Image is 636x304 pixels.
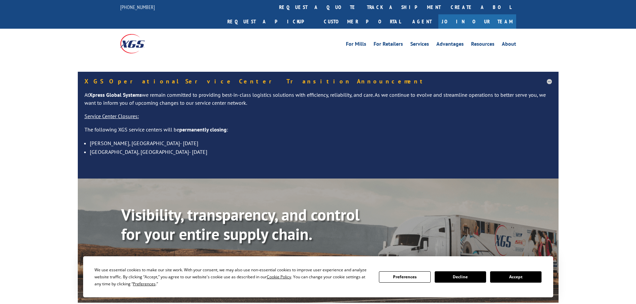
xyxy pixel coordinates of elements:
[406,14,438,29] a: Agent
[502,41,516,49] a: About
[222,14,319,29] a: Request a pickup
[84,91,552,112] p: At we remain committed to providing best-in-class logistics solutions with efficiency, reliabilit...
[84,126,552,139] p: The following XGS service centers will be :
[374,41,403,49] a: For Retailers
[267,274,291,280] span: Cookie Policy
[133,281,156,287] span: Preferences
[471,41,494,49] a: Resources
[94,266,371,287] div: We use essential cookies to make our site work. With your consent, we may also use non-essential ...
[179,126,227,133] strong: permanently closing
[379,271,430,283] button: Preferences
[84,78,552,84] h5: XGS Operational Service Center Transition Announcement
[120,4,155,10] a: [PHONE_NUMBER]
[490,271,542,283] button: Accept
[90,139,552,147] li: [PERSON_NAME], [GEOGRAPHIC_DATA]- [DATE]
[438,14,516,29] a: Join Our Team
[84,113,139,119] u: Service Center Closures:
[319,14,406,29] a: Customer Portal
[89,91,142,98] strong: Xpress Global Systems
[121,204,360,244] b: Visibility, transparency, and control for your entire supply chain.
[410,41,429,49] a: Services
[436,41,464,49] a: Advantages
[346,41,366,49] a: For Mills
[90,147,552,156] li: [GEOGRAPHIC_DATA], [GEOGRAPHIC_DATA]- [DATE]
[435,271,486,283] button: Decline
[83,256,553,297] div: Cookie Consent Prompt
